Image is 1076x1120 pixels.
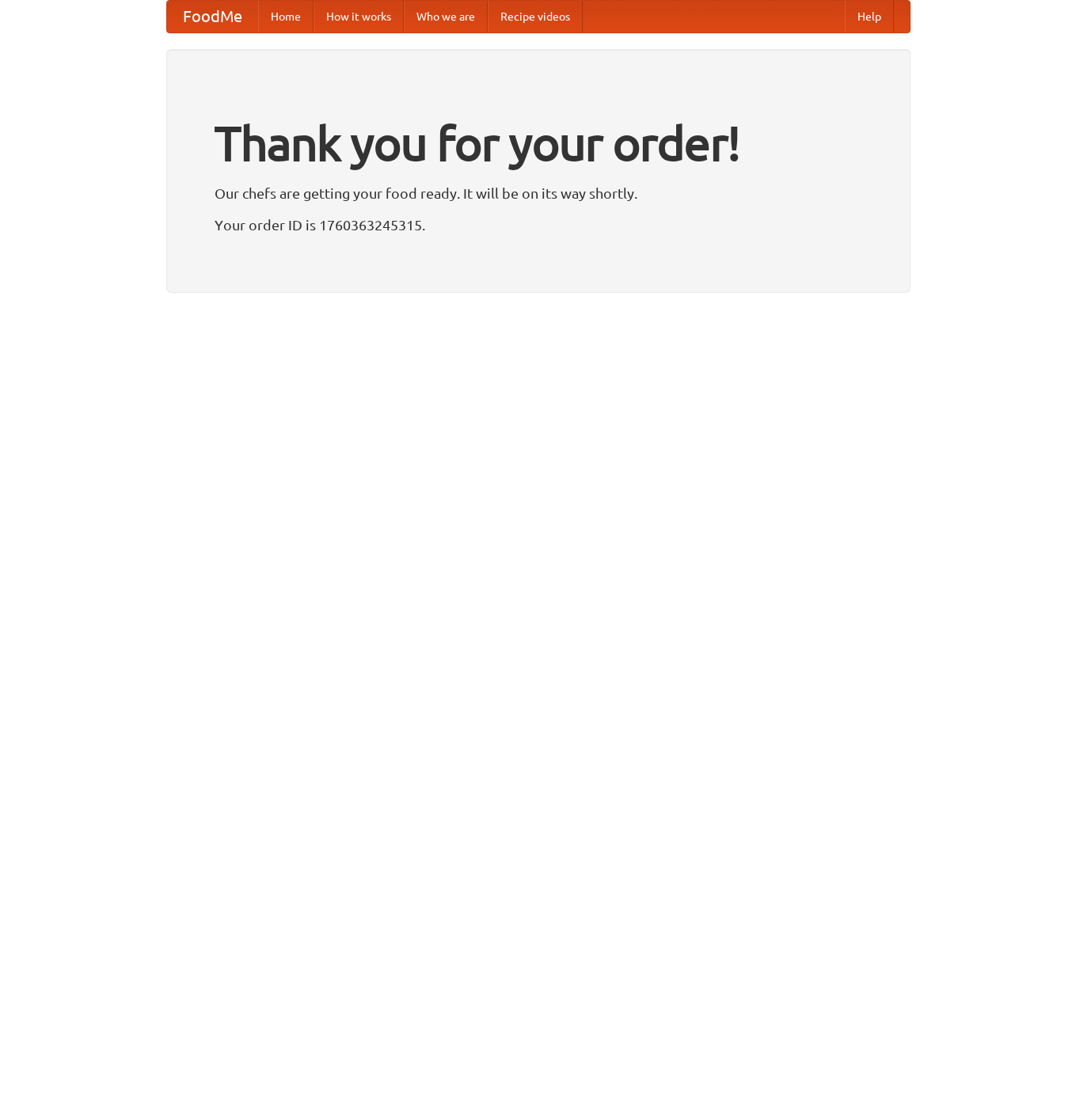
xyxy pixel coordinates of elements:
a: FoodMe [167,1,258,32]
a: Who we are [404,1,488,32]
p: Our chefs are getting your food ready. It will be on its way shortly. [215,181,862,205]
h1: Thank you for your order! [215,105,862,181]
p: Your order ID is 1760363245315. [215,213,862,237]
a: Recipe videos [488,1,583,32]
a: Home [258,1,314,32]
a: How it works [314,1,404,32]
a: Help [845,1,894,32]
